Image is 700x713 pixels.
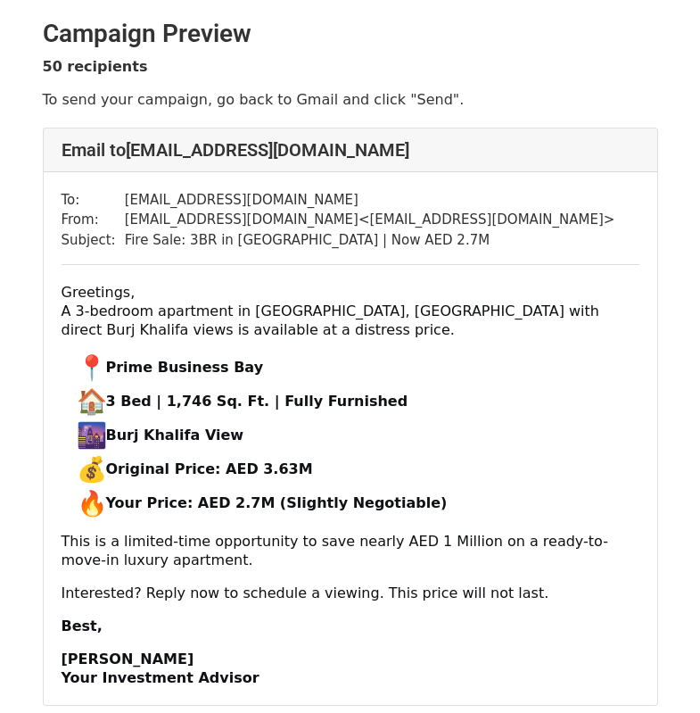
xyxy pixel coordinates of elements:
td: From: [62,210,125,230]
span: Your Price: AED 2.7M (Slightly Negotiable) [78,494,448,511]
p: Interested? Reply now to schedule a viewing. This price will not last. [62,584,639,602]
td: [EMAIL_ADDRESS][DOMAIN_NAME] [125,190,615,211]
h4: Email to [EMAIL_ADDRESS][DOMAIN_NAME] [62,139,639,161]
img: 💰 [78,455,106,484]
td: Fire Sale: 3BR in [GEOGRAPHIC_DATA] | Now AED 2.7M [125,230,615,251]
td: To: [62,190,125,211]
span: Best, [62,618,103,634]
img: 🌆 [78,421,106,450]
strong: 50 recipients [43,58,148,75]
span: [PERSON_NAME] [62,651,194,667]
h2: Campaign Preview [43,19,658,49]
p: Greetings, A 3-bedroom apartment in [GEOGRAPHIC_DATA], [GEOGRAPHIC_DATA] with direct Burj Khalifa... [62,283,639,339]
span: Burj Khalifa View [78,427,244,444]
p: This is a limited-time opportunity to save nearly AED 1 Million on a ready-to-move-in luxury apar... [62,532,639,569]
b: Your Investment Advisor [62,669,259,686]
img: 📍 [78,353,106,382]
span: Prime Business Bay [78,359,264,376]
p: To send your campaign, go back to Gmail and click "Send". [43,90,658,109]
img: 🏠 [78,387,106,416]
span: Original Price: AED 3.63M [78,460,313,477]
img: 🔥 [78,489,106,518]
td: Subject: [62,230,125,251]
td: [EMAIL_ADDRESS][DOMAIN_NAME] < [EMAIL_ADDRESS][DOMAIN_NAME] > [125,210,615,230]
span: 3 Bed | 1,746 Sq. Ft. | Fully Furnished [78,393,408,410]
